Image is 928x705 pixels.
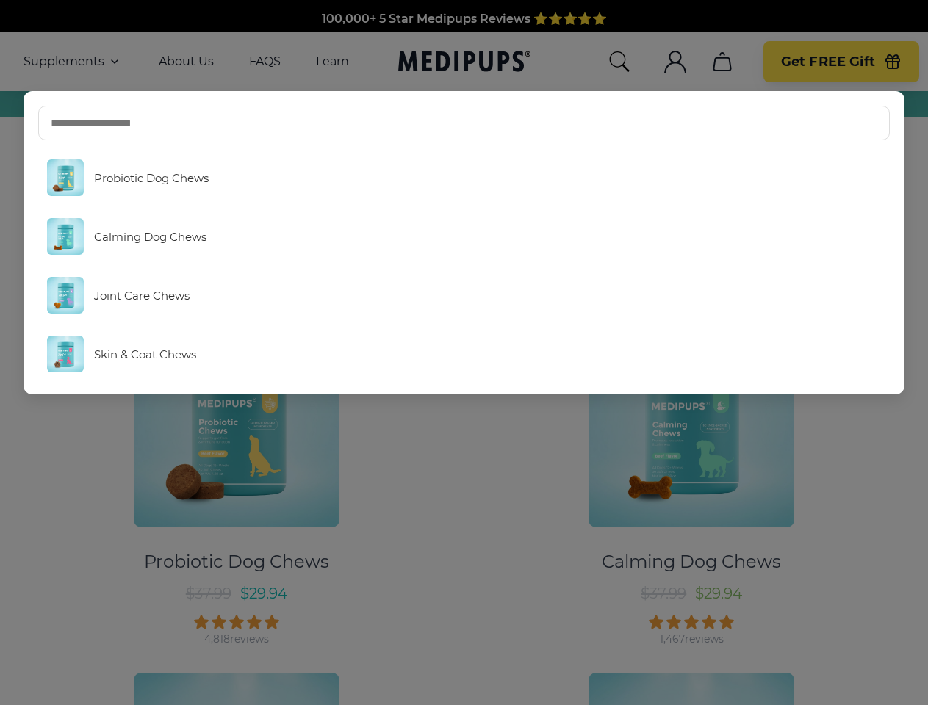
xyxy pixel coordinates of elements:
span: Calming Dog Chews [94,230,206,244]
img: Joint Care Chews [47,277,84,314]
span: Joint Care Chews [94,289,190,303]
img: Skin & Coat Chews [47,336,84,372]
a: Probiotic Dog Chews [38,152,891,203]
img: Calming Dog Chews [47,218,84,255]
a: Joint Care Chews [38,270,891,321]
a: Calming Dog Chews [38,211,891,262]
span: Probiotic Dog Chews [94,171,209,185]
img: Probiotic Dog Chews [47,159,84,196]
a: Skin & Coat Chews [38,328,891,380]
span: Skin & Coat Chews [94,347,196,361]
